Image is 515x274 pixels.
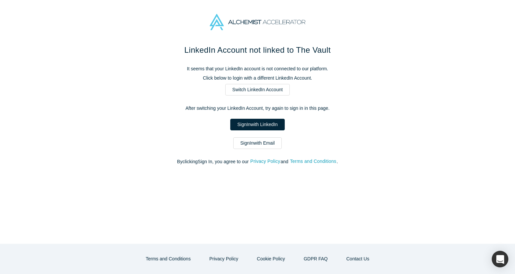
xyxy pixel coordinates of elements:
[118,105,397,112] p: After switching your LinkedIn Account, try again to sign in in this page.
[297,253,335,265] a: GDPR FAQ
[139,253,198,265] button: Terms and Conditions
[339,253,376,265] button: Contact Us
[290,158,337,165] button: Terms and Conditions
[118,44,397,56] h1: LinkedIn Account not linked to The Vault
[202,253,245,265] button: Privacy Policy
[118,75,397,82] p: Click below to login with a different LinkedIn Account.
[250,253,292,265] button: Cookie Policy
[118,65,397,72] p: It seems that your LinkedIn account is not connected to our platform.
[233,137,282,149] a: SignInwith Email
[118,158,397,165] p: By clicking Sign In , you agree to our and .
[250,158,280,165] button: Privacy Policy
[230,119,284,130] a: SignInwith LinkedIn
[225,84,290,96] a: Switch LinkedIn Account
[210,14,305,30] img: Alchemist Accelerator Logo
